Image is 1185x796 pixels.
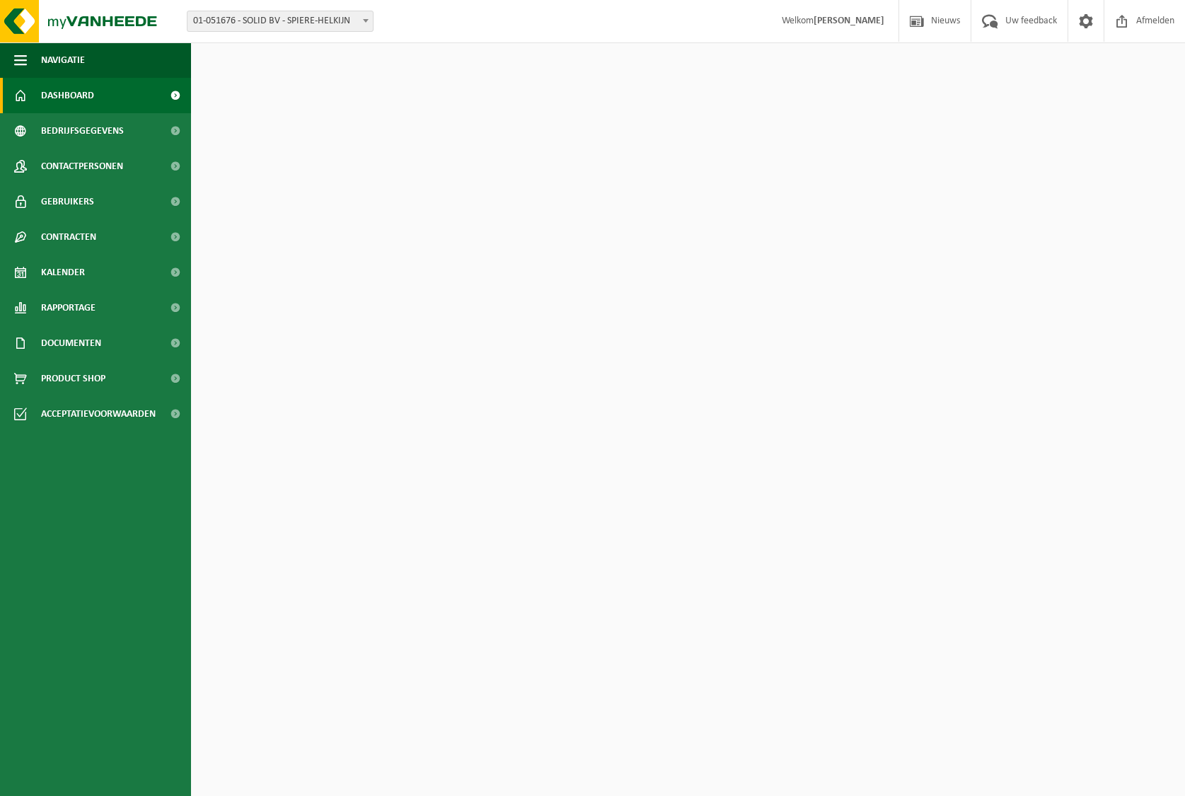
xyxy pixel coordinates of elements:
[41,325,101,361] span: Documenten
[41,42,85,78] span: Navigatie
[41,361,105,396] span: Product Shop
[41,78,94,113] span: Dashboard
[41,184,94,219] span: Gebruikers
[187,11,374,32] span: 01-051676 - SOLID BV - SPIERE-HELKIJN
[187,11,373,31] span: 01-051676 - SOLID BV - SPIERE-HELKIJN
[814,16,884,26] strong: [PERSON_NAME]
[41,290,96,325] span: Rapportage
[41,396,156,432] span: Acceptatievoorwaarden
[41,219,96,255] span: Contracten
[41,255,85,290] span: Kalender
[41,113,124,149] span: Bedrijfsgegevens
[41,149,123,184] span: Contactpersonen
